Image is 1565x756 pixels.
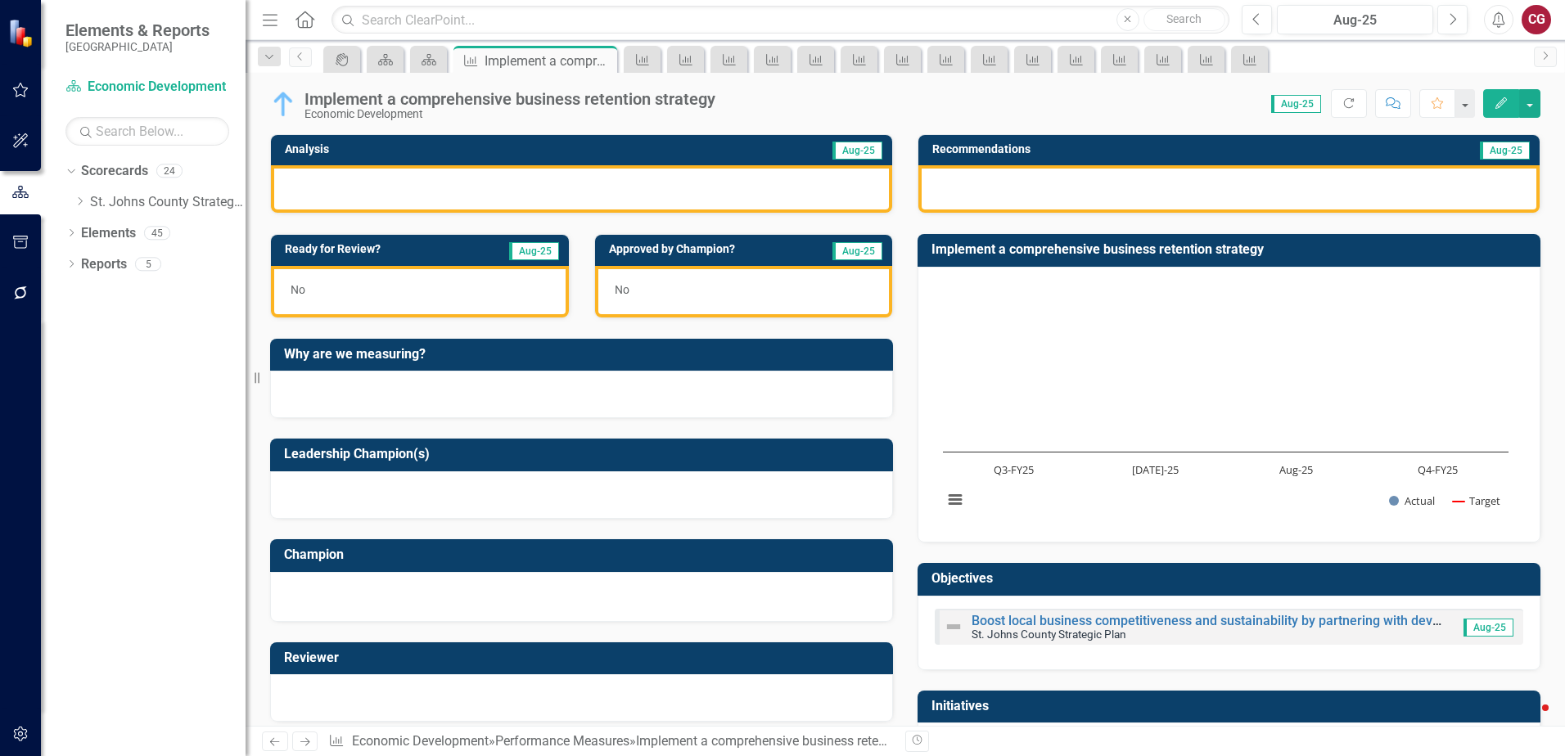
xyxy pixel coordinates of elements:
[1480,142,1530,160] span: Aug-25
[944,617,963,637] img: Not Defined
[1271,95,1321,113] span: Aug-25
[1453,493,1501,508] button: Show Target
[1283,11,1427,30] div: Aug-25
[285,243,464,255] h3: Ready for Review?
[65,78,229,97] a: Economic Development
[495,733,629,749] a: Performance Measures
[1277,5,1433,34] button: Aug-25
[331,6,1229,34] input: Search ClearPoint...
[935,280,1517,525] svg: Interactive chart
[90,193,246,212] a: St. Johns County Strategic Plan
[285,143,562,155] h3: Analysis
[65,20,210,40] span: Elements & Reports
[8,19,37,47] img: ClearPoint Strategy
[328,732,893,751] div: » »
[1418,462,1458,477] text: Q4-FY25
[284,447,885,461] h3: Leadership Champion(s)
[972,628,1126,641] small: St. Johns County Strategic Plan
[832,142,882,160] span: Aug-25
[144,226,170,240] div: 45
[994,462,1034,477] text: Q3-FY25
[509,242,559,260] span: Aug-25
[1279,462,1313,477] text: Aug-25
[609,243,805,255] h3: Approved by Champion?
[81,224,136,243] a: Elements
[1464,619,1513,637] span: Aug-25
[485,51,613,71] div: Implement a comprehensive business retention strategy
[1143,8,1225,31] button: Search
[352,733,489,749] a: Economic Development
[1509,700,1549,740] iframe: Intercom live chat
[304,108,715,120] div: Economic Development
[65,40,210,53] small: [GEOGRAPHIC_DATA]
[65,117,229,146] input: Search Below...
[932,143,1325,155] h3: Recommendations
[1132,462,1179,477] text: [DATE]-25
[270,91,296,117] img: In Progress
[156,164,183,178] div: 24
[615,283,629,296] span: No
[81,162,148,181] a: Scorecards
[636,733,958,749] div: Implement a comprehensive business retention strategy
[931,242,1532,257] h3: Implement a comprehensive business retention strategy
[1389,493,1435,508] button: Show Actual
[135,257,161,271] div: 5
[284,547,885,562] h3: Champion
[931,699,1532,713] h3: Initiatives
[284,347,885,362] h3: Why are we measuring?
[935,280,1523,525] div: Chart. Highcharts interactive chart.
[1522,5,1551,34] button: CG
[291,283,305,296] span: No
[81,255,127,274] a: Reports
[944,488,967,511] button: View chart menu, Chart
[284,650,885,665] h3: Reviewer
[931,571,1532,586] h3: Objectives
[1166,12,1202,25] span: Search
[832,242,882,260] span: Aug-25
[304,90,715,108] div: Implement a comprehensive business retention strategy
